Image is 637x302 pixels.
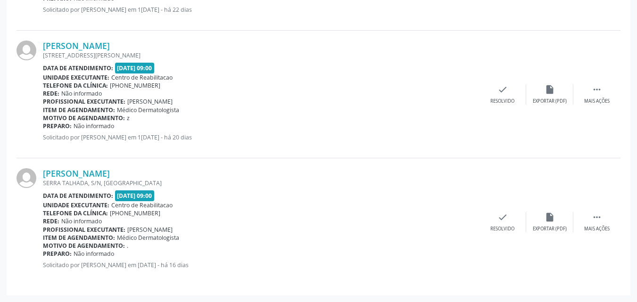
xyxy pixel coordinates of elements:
[127,226,173,234] span: [PERSON_NAME]
[545,212,555,222] i: insert_drive_file
[117,234,179,242] span: Médico Dermatologista
[43,90,59,98] b: Rede:
[533,98,567,105] div: Exportar (PDF)
[127,114,130,122] span: z
[127,242,128,250] span: .
[110,82,160,90] span: [PHONE_NUMBER]
[43,201,109,209] b: Unidade executante:
[43,73,109,82] b: Unidade executante:
[43,242,125,250] b: Motivo de agendamento:
[533,226,567,232] div: Exportar (PDF)
[497,212,508,222] i: check
[115,63,155,73] span: [DATE] 09:00
[111,73,173,82] span: Centro de Reabilitacao
[545,84,555,95] i: insert_drive_file
[43,41,110,51] a: [PERSON_NAME]
[43,114,125,122] b: Motivo de agendamento:
[43,226,125,234] b: Profissional executante:
[127,98,173,106] span: [PERSON_NAME]
[43,209,108,217] b: Telefone da clínica:
[592,84,602,95] i: 
[43,250,72,258] b: Preparo:
[490,98,514,105] div: Resolvido
[43,98,125,106] b: Profissional executante:
[17,168,36,188] img: img
[584,226,610,232] div: Mais ações
[110,209,160,217] span: [PHONE_NUMBER]
[43,133,479,141] p: Solicitado por [PERSON_NAME] em 1[DATE] - há 20 dias
[117,106,179,114] span: Médico Dermatologista
[43,179,479,187] div: SERRA TALHADA, S/N, [GEOGRAPHIC_DATA]
[497,84,508,95] i: check
[43,6,479,14] p: Solicitado por [PERSON_NAME] em 1[DATE] - há 22 dias
[74,250,114,258] span: Não informado
[43,106,115,114] b: Item de agendamento:
[592,212,602,222] i: 
[43,168,110,179] a: [PERSON_NAME]
[43,51,479,59] div: [STREET_ADDRESS][PERSON_NAME]
[43,82,108,90] b: Telefone da clínica:
[111,201,173,209] span: Centro de Reabilitacao
[43,192,113,200] b: Data de atendimento:
[43,234,115,242] b: Item de agendamento:
[43,122,72,130] b: Preparo:
[115,190,155,201] span: [DATE] 09:00
[61,217,102,225] span: Não informado
[43,217,59,225] b: Rede:
[74,122,114,130] span: Não informado
[490,226,514,232] div: Resolvido
[584,98,610,105] div: Mais ações
[43,64,113,72] b: Data de atendimento:
[61,90,102,98] span: Não informado
[17,41,36,60] img: img
[43,261,479,269] p: Solicitado por [PERSON_NAME] em [DATE] - há 16 dias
